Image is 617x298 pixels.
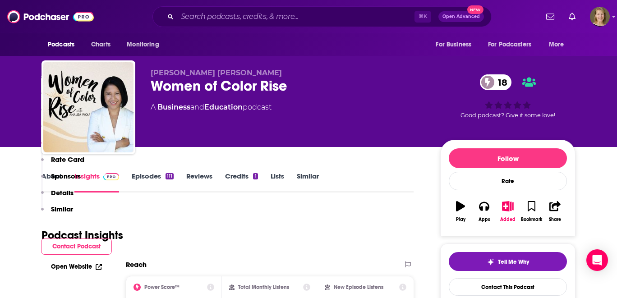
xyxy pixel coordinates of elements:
span: Good podcast? Give it some love! [460,112,555,119]
div: 18Good podcast? Give it some love! [440,69,576,124]
a: Episodes111 [132,172,174,193]
span: New [467,5,483,14]
a: Lists [271,172,284,193]
button: Share [543,195,567,228]
button: Open AdvancedNew [438,11,484,22]
span: Charts [91,38,111,51]
span: Podcasts [48,38,74,51]
a: Credits1 [225,172,258,193]
img: User Profile [590,7,610,27]
a: Show notifications dropdown [543,9,558,24]
img: Women of Color Rise [43,62,134,152]
div: Share [549,217,561,222]
div: Rate [449,172,567,190]
span: For Business [436,38,471,51]
a: Charts [85,36,116,53]
a: Open Website [51,263,102,270]
span: Logged in as tvdockum [590,7,610,27]
button: Details [41,188,74,205]
div: Apps [479,217,490,222]
button: Show profile menu [590,7,610,27]
button: Play [449,195,472,228]
div: Play [456,217,465,222]
div: Added [500,217,516,222]
div: Bookmark [521,217,542,222]
img: Podchaser - Follow, Share and Rate Podcasts [7,8,94,25]
a: Business [157,103,190,111]
button: Bookmark [520,195,543,228]
a: Education [204,103,243,111]
button: Sponsors [41,172,81,188]
a: 18 [480,74,512,90]
a: Contact This Podcast [449,278,567,296]
button: open menu [429,36,483,53]
h2: New Episode Listens [334,284,383,290]
span: 18 [489,74,512,90]
h2: Power Score™ [144,284,180,290]
h2: Total Monthly Listens [238,284,289,290]
div: Search podcasts, credits, & more... [152,6,492,27]
button: open menu [543,36,576,53]
a: Show notifications dropdown [565,9,579,24]
button: open menu [120,36,170,53]
span: ⌘ K [414,11,431,23]
h2: Reach [126,260,147,269]
button: Contact Podcast [41,238,112,255]
span: [PERSON_NAME] [PERSON_NAME] [151,69,282,77]
p: Sponsors [51,172,81,180]
a: Similar [297,172,319,193]
button: Apps [472,195,496,228]
button: open menu [41,36,86,53]
span: More [549,38,564,51]
input: Search podcasts, credits, & more... [177,9,414,24]
button: Follow [449,148,567,168]
div: Open Intercom Messenger [586,249,608,271]
span: and [190,103,204,111]
button: tell me why sparkleTell Me Why [449,252,567,271]
span: Open Advanced [442,14,480,19]
div: 1 [253,173,258,179]
img: tell me why sparkle [487,258,494,266]
div: 111 [166,173,174,179]
p: Details [51,188,74,197]
button: Added [496,195,520,228]
button: open menu [482,36,544,53]
span: Tell Me Why [498,258,529,266]
div: A podcast [151,102,272,113]
span: Monitoring [127,38,159,51]
button: Similar [41,205,73,221]
p: Similar [51,205,73,213]
span: For Podcasters [488,38,531,51]
a: Reviews [186,172,212,193]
